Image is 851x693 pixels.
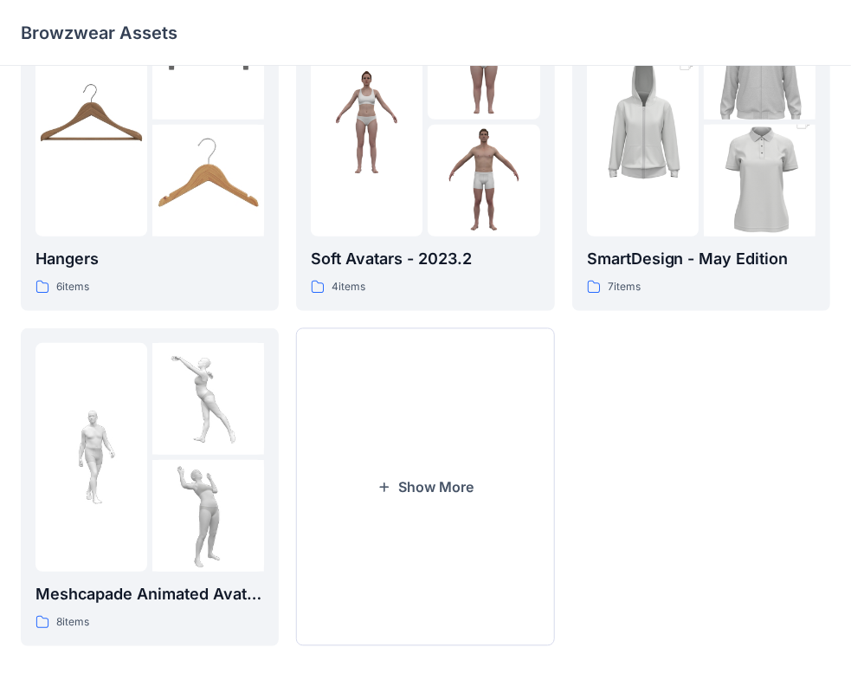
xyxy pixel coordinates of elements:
button: Show More [296,328,554,646]
img: folder 3 [152,125,264,236]
img: folder 2 [152,343,264,455]
p: 8 items [56,613,89,631]
img: folder 1 [587,38,699,206]
p: 4 items [332,278,365,296]
a: folder 1folder 2folder 3Meshcapade Animated Avatars8items [21,328,279,646]
p: 6 items [56,278,89,296]
p: Hangers [35,247,264,271]
p: Soft Avatars - 2023.2 [311,247,539,271]
p: SmartDesign - May Edition [587,247,816,271]
img: folder 1 [35,66,147,178]
img: folder 3 [152,460,264,572]
p: Browzwear Assets [21,21,177,45]
p: 7 items [608,278,641,296]
img: folder 1 [35,401,147,513]
p: Meshcapade Animated Avatars [35,582,264,606]
img: folder 1 [311,66,422,178]
img: folder 3 [704,97,816,265]
img: folder 3 [428,125,539,236]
